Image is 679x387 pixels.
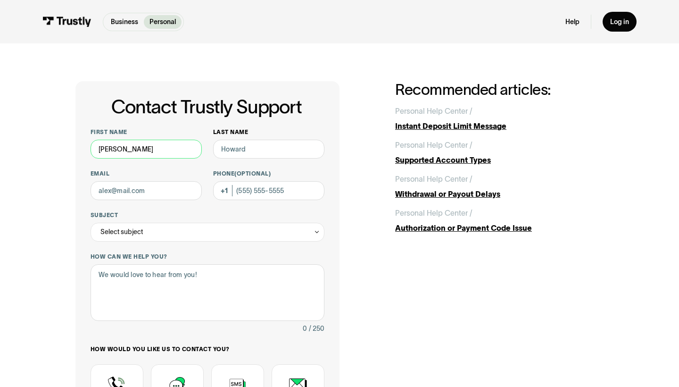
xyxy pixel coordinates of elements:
[144,15,182,29] a: Personal
[395,222,604,234] div: Authorization or Payment Code Issue
[213,170,324,177] label: Phone
[234,170,271,177] span: (Optional)
[303,323,307,334] div: 0
[91,211,324,219] label: Subject
[213,181,324,200] input: (555) 555-5555
[149,17,176,27] p: Personal
[91,128,202,136] label: First name
[395,139,472,151] div: Personal Help Center /
[91,140,202,159] input: Alex
[395,81,604,98] h2: Recommended articles:
[395,105,604,132] a: Personal Help Center /Instant Deposit Limit Message
[91,181,202,200] input: alex@mail.com
[89,96,324,117] h1: Contact Trustly Support
[42,17,91,27] img: Trustly Logo
[395,207,604,234] a: Personal Help Center /Authorization or Payment Code Issue
[610,17,629,26] div: Log in
[91,345,324,353] label: How would you like us to contact you?
[309,323,324,334] div: / 250
[91,223,324,242] div: Select subject
[395,120,604,132] div: Instant Deposit Limit Message
[395,105,472,117] div: Personal Help Center /
[603,12,637,32] a: Log in
[105,15,144,29] a: Business
[395,188,604,200] div: Withdrawal or Payout Delays
[395,139,604,166] a: Personal Help Center /Supported Account Types
[395,207,472,219] div: Personal Help Center /
[395,173,472,185] div: Personal Help Center /
[565,17,580,26] a: Help
[395,173,604,200] a: Personal Help Center /Withdrawal or Payout Delays
[213,140,324,159] input: Howard
[213,128,324,136] label: Last name
[100,226,143,237] div: Select subject
[111,17,138,27] p: Business
[395,154,604,166] div: Supported Account Types
[91,253,324,261] label: How can we help you?
[91,170,202,177] label: Email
